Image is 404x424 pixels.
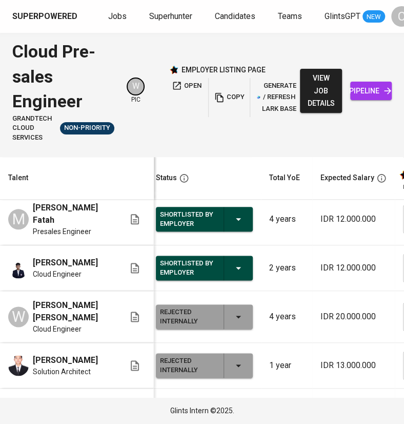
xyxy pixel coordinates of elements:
[156,304,253,329] button: Rejected Internally
[149,10,194,23] a: Superhunter
[33,269,82,279] span: Cloud Engineer
[33,367,91,377] span: Solution Architect
[127,78,145,104] div: pic
[181,65,266,75] p: employer listing page
[172,80,201,92] span: open
[320,359,387,372] p: IDR 13.000.000
[215,11,255,21] span: Candidates
[257,95,260,99] img: lark
[33,226,91,237] span: Presales Engineer
[8,209,29,229] div: M
[254,78,300,117] button: lark generate / refresh lark base
[169,65,178,74] img: Glints Star
[278,11,302,21] span: Teams
[160,305,215,328] div: Rejected Internally
[269,359,304,372] p: 1 year
[33,257,98,269] span: [PERSON_NAME]
[8,171,28,184] div: Talent
[8,355,29,376] img: Aditya Taufiq Saputro
[156,353,253,378] button: Rejected Internally
[269,311,304,323] p: 4 years
[300,69,341,113] button: view job details
[320,171,374,184] div: Expected Salary
[60,122,114,134] div: Sufficient Talents in Pipeline
[257,80,297,115] span: generate / refresh lark base
[156,207,253,232] button: Shortlisted by Employer
[269,213,304,225] p: 4 years
[169,78,204,117] a: open
[156,171,177,184] div: Status
[308,72,333,110] span: view job details
[169,78,204,94] button: open
[215,91,243,103] span: copy
[269,262,304,274] p: 2 years
[320,213,387,225] p: IDR 12.000.000
[108,11,127,21] span: Jobs
[33,397,112,421] span: [PERSON_NAME] [PERSON_NAME]
[160,208,215,230] div: Shortlisted by Employer
[33,202,112,226] span: [PERSON_NAME] Fatah
[33,354,98,367] span: [PERSON_NAME]
[8,258,29,278] img: Gary Wahyudi
[160,354,215,377] div: Rejected Internally
[362,12,385,22] span: NEW
[325,11,360,21] span: GlintsGPT
[269,171,300,184] div: Total YoE
[12,114,56,143] span: GrandTech Cloud Services
[60,123,114,133] span: Non-Priority
[213,78,246,117] button: copy
[325,10,385,23] a: GlintsGPT NEW
[8,306,29,327] div: W
[358,85,383,98] span: pipeline
[278,10,304,23] a: Teams
[12,39,114,114] div: Cloud Pre-sales Engineer
[12,11,79,23] a: Superpowered
[149,11,192,21] span: Superhunter
[156,256,253,280] button: Shortlisted by Employer
[127,78,145,95] div: W
[108,10,129,23] a: Jobs
[215,10,257,23] a: Candidates
[12,11,77,23] div: Superpowered
[350,82,392,101] a: pipeline
[33,324,82,334] span: Cloud Engineer
[33,299,112,324] span: [PERSON_NAME] [PERSON_NAME]
[320,262,387,274] p: IDR 12.000.000
[160,257,215,279] div: Shortlisted by Employer
[320,311,387,323] p: IDR 20.000.000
